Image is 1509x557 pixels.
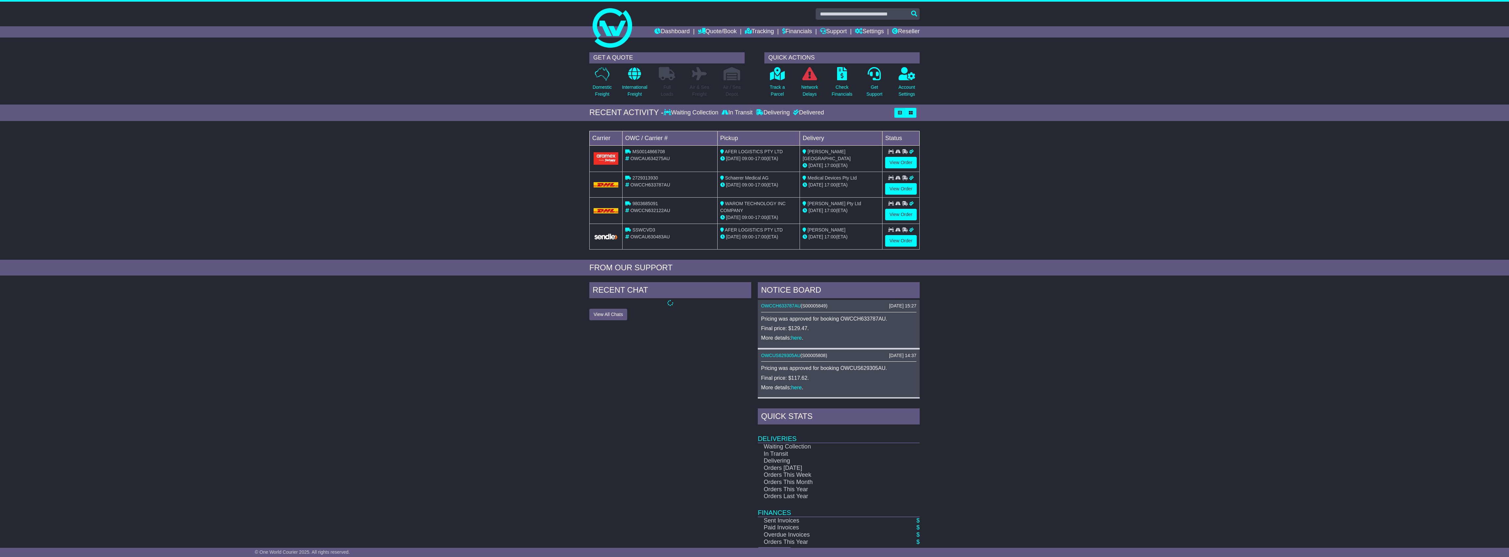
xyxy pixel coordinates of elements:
div: Waiting Collection [664,109,720,116]
td: Orders This Week [758,472,896,479]
div: [DATE] 15:27 [889,303,916,309]
td: Delivering [758,457,896,465]
span: [DATE] [726,215,741,220]
p: More details: . [761,335,916,341]
a: InternationalFreight [622,67,648,101]
span: 17:00 [824,208,836,213]
span: SSWCVD3 [632,227,655,232]
span: © One World Courier 2025. All rights reserved. [255,549,350,555]
td: Paid Invoices [758,524,896,531]
p: Account Settings [899,84,915,98]
p: Final price: $117.62. [761,375,916,381]
td: Overdue Invoices [758,531,896,539]
p: International Freight [622,84,647,98]
span: WAROM TECHNOLOGY INC COMPANY [720,201,786,213]
a: CheckFinancials [831,67,853,101]
span: 17:00 [824,163,836,168]
a: Settings [855,26,884,37]
a: Reseller [892,26,920,37]
span: MS0014866708 [632,149,665,154]
a: $ [916,531,920,538]
span: OWCAU630483AU [630,234,670,239]
div: (ETA) [803,182,880,188]
span: 17:00 [755,156,766,161]
div: RECENT ACTIVITY - [589,108,664,117]
a: View Order [885,235,917,247]
span: 2729313930 [632,175,658,181]
td: Deliveries [758,426,920,443]
div: ( ) [761,353,916,358]
p: Network Delays [801,84,818,98]
a: Financials [782,26,812,37]
span: [PERSON_NAME] [807,227,845,232]
img: Aramex.png [594,152,618,164]
td: Status [882,131,920,145]
span: 17:00 [824,234,836,239]
div: (ETA) [803,207,880,214]
a: OWCUS629305AU [761,353,801,358]
span: AFER LOGISTICS PTY LTD [725,227,783,232]
td: In Transit [758,450,896,458]
a: Tracking [745,26,774,37]
a: GetSupport [866,67,883,101]
a: $ [916,524,920,531]
p: More details: . [761,384,916,391]
span: 09:00 [742,234,754,239]
p: Air & Sea Freight [690,84,709,98]
td: Sent Invoices [758,517,896,524]
p: Domestic Freight [593,84,612,98]
span: [DATE] [726,182,741,187]
span: 17:00 [755,215,766,220]
div: NOTICE BOARD [758,282,920,300]
span: OWCCN632122AU [630,208,670,213]
a: AccountSettings [898,67,916,101]
span: [DATE] [726,156,741,161]
td: Finances [758,500,920,517]
div: Delivered [791,109,824,116]
span: Schaerer Medical AG [725,175,769,181]
div: - (ETA) [720,214,797,221]
td: Orders This Month [758,479,896,486]
span: [PERSON_NAME] Pty Ltd [807,201,861,206]
p: Pricing was approved for booking OWCCH633787AU. [761,316,916,322]
p: Track a Parcel [770,84,785,98]
p: Check Financials [832,84,853,98]
a: Dashboard [654,26,690,37]
div: (ETA) [803,233,880,240]
span: [DATE] [726,234,741,239]
span: S00005808 [802,353,826,358]
td: OWC / Carrier # [623,131,718,145]
td: Orders This Year [758,486,896,493]
div: [DATE] 14:37 [889,353,916,358]
img: DHL.png [594,208,618,213]
div: - (ETA) [720,233,797,240]
span: OWCAU634275AU [630,156,670,161]
a: Quote/Book [698,26,737,37]
img: DHL.png [594,182,618,187]
span: 09:00 [742,215,754,220]
div: GET A QUOTE [589,52,745,63]
p: Full Loads [659,84,675,98]
div: (ETA) [803,162,880,169]
span: 9803685091 [632,201,658,206]
a: View Order [885,183,917,195]
span: [DATE] [808,182,823,187]
div: ( ) [761,303,916,309]
p: Final price: $129.47. [761,325,916,331]
span: OWCCH633787AU [630,182,670,187]
td: Delivery [800,131,882,145]
img: GetCarrierServiceLogo [594,233,618,240]
td: Carrier [590,131,623,145]
span: 09:00 [742,156,754,161]
a: here [791,335,802,341]
span: 17:00 [824,182,836,187]
div: Quick Stats [758,408,920,426]
span: Medical Devices Pty Ltd [807,175,857,181]
div: - (ETA) [720,182,797,188]
a: OWCCH633787AU [761,303,801,308]
p: Air / Sea Depot [723,84,741,98]
td: Orders This Year [758,539,896,546]
div: FROM OUR SUPPORT [589,263,920,273]
span: 17:00 [755,182,766,187]
td: Pickup [717,131,800,145]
